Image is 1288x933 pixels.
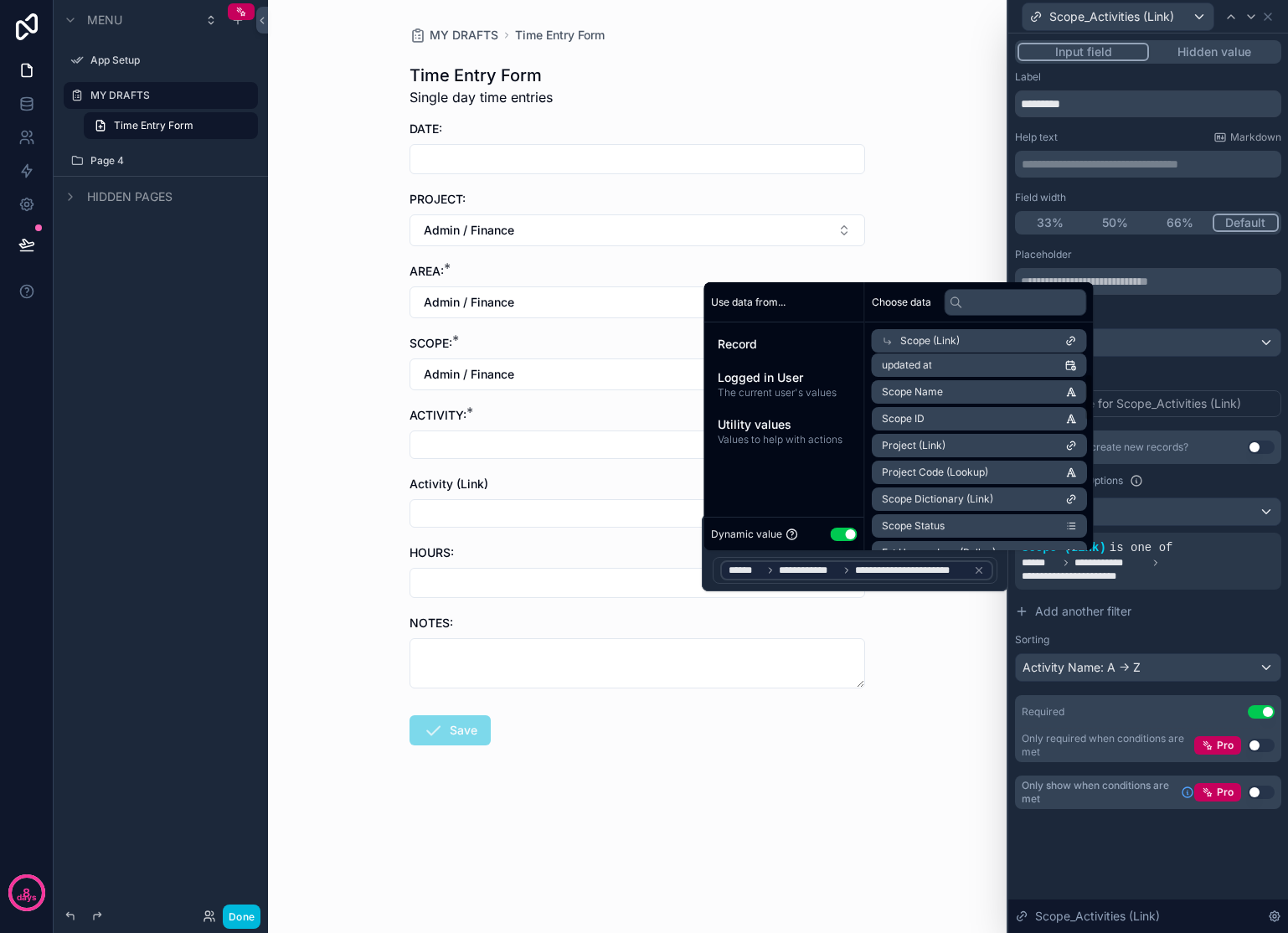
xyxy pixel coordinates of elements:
button: Add another filter [1015,596,1281,626]
div: Required [1022,705,1064,719]
h1: Time Entry Form [410,64,553,87]
div: Only required when conditions are met [1022,732,1194,759]
span: Pro [1217,786,1234,799]
label: Label [1015,70,1041,84]
span: Single day time entries [410,87,553,107]
span: Utility values [718,416,851,433]
a: MY DRAFTS [410,27,498,44]
span: SCOPE: [410,336,452,350]
button: Hidden value [1149,43,1279,61]
iframe: Intercom live chat [1231,876,1271,916]
span: Admin / Finance [424,366,514,383]
button: Select Button [410,214,865,246]
div: scrollable content [1015,151,1281,178]
label: Sorting [1015,633,1049,647]
span: Only show when conditions are met [1022,779,1174,806]
div: Allow users to create new records? [1022,441,1188,454]
span: PROJECT: [410,192,466,206]
button: Scope_Activities (Link) [1022,3,1214,31]
label: Help text [1015,131,1058,144]
button: Activity Name: A -> Z [1015,653,1281,682]
p: days [17,891,37,905]
span: Logged in User [718,369,851,386]
span: is one of [1110,541,1173,554]
div: scrollable content [704,322,864,460]
span: MY DRAFTS [430,27,498,44]
a: Time Entry Form [515,27,605,44]
span: Time Entry Form [114,119,193,132]
span: Admin / Finance [424,222,514,239]
button: Default [1213,214,1280,232]
span: Scope (Link) [1022,541,1106,554]
span: Values to help with actions [718,433,851,446]
label: Field width [1015,191,1066,204]
button: Select Button [410,358,865,390]
span: Scope (Link) [900,334,960,348]
span: Hidden pages [87,188,173,205]
span: NOTES: [410,616,453,630]
span: Choose data [872,296,931,309]
div: Default value for Scope_Activities (Link) [1023,395,1241,412]
button: Select Button [410,430,865,459]
p: 8 [23,884,30,901]
span: Scope_Activities (Link) [1049,8,1174,25]
label: Page 4 [90,154,248,168]
button: Default [1015,328,1281,357]
span: Dynamic value [711,528,782,541]
label: Placeholder [1015,248,1072,261]
button: Done [223,905,260,929]
span: Menu [87,12,122,28]
span: Use data from... [711,296,786,309]
a: Markdown [1213,131,1281,144]
span: Pro [1217,739,1234,752]
button: Select Button [410,286,865,318]
label: MY DRAFTS [90,89,248,102]
div: Activity Name: A -> Z [1016,654,1280,681]
span: Admin / Finance [424,294,514,311]
button: 66% [1147,214,1213,232]
span: Activity (Link) [410,477,488,491]
span: Scope_Activities (Link) [1035,908,1160,925]
button: Select Button [410,499,865,528]
button: Input field [1018,43,1149,61]
label: App Setup [90,54,248,67]
a: Time Entry Form [84,112,258,139]
span: ACTIVITY: [410,408,466,422]
span: Add another filter [1035,603,1131,620]
span: Record [718,336,851,353]
span: AREA: [410,264,444,278]
button: 33% [1018,214,1083,232]
span: HOURS: [410,545,454,559]
span: DATE: [410,121,442,136]
button: 50% [1083,214,1148,232]
span: The current user's values [718,386,851,399]
span: Markdown [1230,131,1281,144]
